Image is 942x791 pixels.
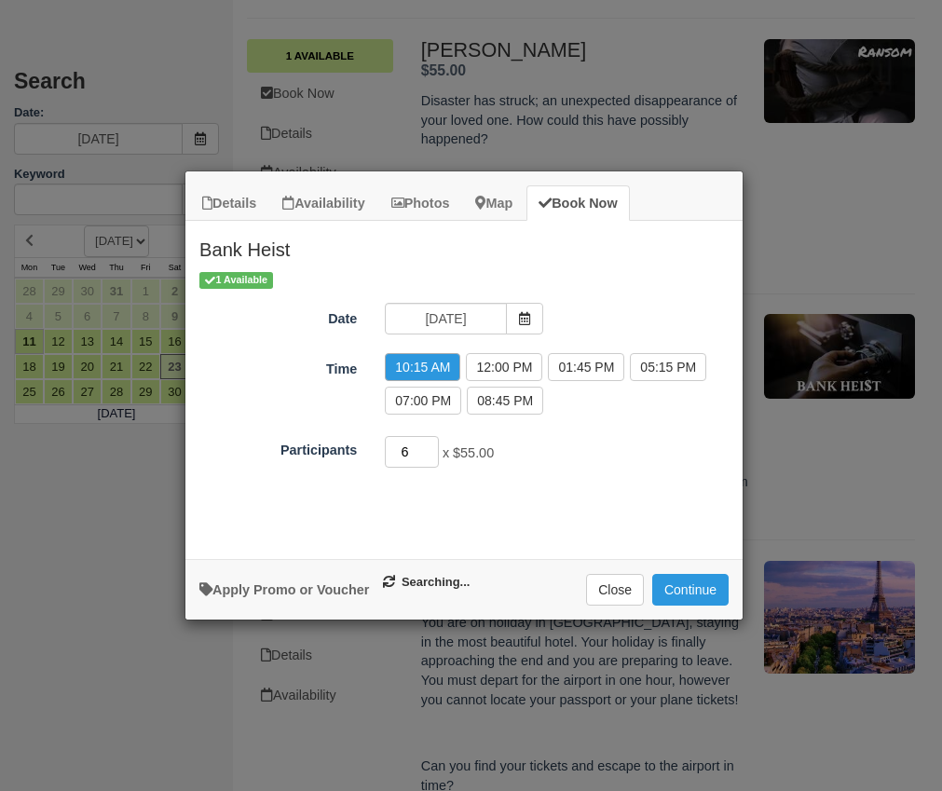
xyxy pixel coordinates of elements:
span: Searching... [383,574,470,592]
label: Participants [185,434,371,460]
label: Time [185,353,371,379]
label: 12:00 PM [466,353,542,381]
div: Item Modal [185,221,743,550]
label: 08:45 PM [467,387,543,415]
label: 10:15 AM [385,353,460,381]
h2: Bank Heist [185,221,743,269]
label: 01:45 PM [548,353,624,381]
label: 05:15 PM [630,353,706,381]
span: x $55.00 [443,446,494,461]
a: Apply Voucher [199,582,369,597]
span: 1 Available [199,272,273,288]
label: 07:00 PM [385,387,461,415]
label: Date [185,303,371,329]
a: Photos [379,185,462,222]
button: Add to Booking [652,574,729,606]
a: Map [463,185,525,222]
input: Participants [385,436,439,468]
a: Availability [270,185,376,222]
a: Book Now [526,185,629,222]
button: Close [586,574,644,606]
a: Details [190,185,268,222]
b: $220.00 [455,529,512,550]
span: [DATE] [391,529,442,548]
